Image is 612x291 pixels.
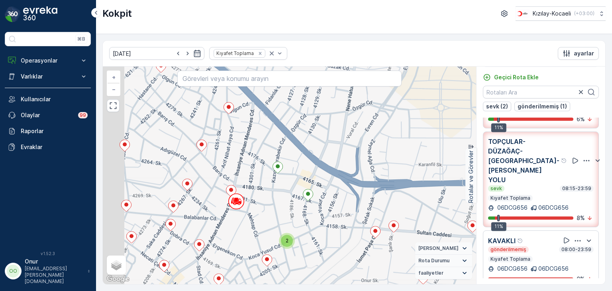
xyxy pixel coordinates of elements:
[483,86,599,98] input: Rotaları Ara
[491,123,506,132] div: 11%
[102,7,132,20] p: Kokpit
[577,275,585,283] p: 0 %
[112,74,116,81] span: +
[7,265,20,277] div: OO
[21,95,88,103] p: Kullanıcılar
[490,256,531,262] p: Kıyafet Toplama
[574,10,594,17] p: ( +03:00 )
[490,195,531,201] p: Kıyafet Toplama
[490,185,503,192] p: sevk
[418,270,443,276] span: faaliyetler
[491,222,506,231] div: 11%
[108,256,125,274] a: Layers
[494,73,539,81] p: Geçici Rota Ekle
[5,91,91,107] a: Kullanıcılar
[77,36,85,42] p: ⌘B
[108,83,120,95] a: Uzaklaştır
[21,73,75,81] p: Varlıklar
[488,137,559,185] p: TOPÇULAR-DÜZAĞAÇ-[GEOGRAPHIC_DATA]-[PERSON_NAME] YOLU
[21,143,88,151] p: Evraklar
[574,49,594,57] p: ayarlar
[577,115,585,123] p: 6 %
[5,6,21,22] img: logo
[483,73,539,81] a: Geçici Rota Ekle
[577,214,585,222] p: 8 %
[558,47,599,60] button: ayarlar
[516,9,530,18] img: k%C4%B1z%C4%B1lay_0jL9uU1.png
[23,6,57,22] img: logo_dark-DEwI_e13.png
[105,274,131,284] a: Bu bölgeyi Google Haritalar'da açın (yeni pencerede açılır)
[418,245,459,252] span: [PERSON_NAME]
[418,258,449,264] span: Rota Durumu
[21,111,73,119] p: Olaylar
[5,251,91,256] span: v 1.52.3
[25,258,84,265] p: Onur
[496,265,528,273] p: 06DCG656
[561,185,592,192] p: 08:15-23:59
[5,107,91,123] a: Olaylar99
[80,112,86,118] p: 99
[561,246,592,253] p: 08:00-23:59
[21,57,75,65] p: Operasyonlar
[561,157,567,164] div: Yardım Araç İkonu
[518,102,567,110] p: gönderilmemiş (1)
[214,49,255,57] div: Kıyafet Toplama
[538,265,569,273] p: 06DCG656
[5,123,91,139] a: Raporlar
[279,233,295,249] div: 2
[25,265,84,285] p: [EMAIL_ADDRESS][PERSON_NAME][DOMAIN_NAME]
[286,238,288,244] span: 2
[486,102,508,110] p: sevk (2)
[517,238,524,244] div: Yardım Araç İkonu
[112,86,116,92] span: −
[415,242,472,255] summary: [PERSON_NAME]
[5,53,91,69] button: Operasyonlar
[488,236,516,246] p: KAVAKLI
[109,47,204,60] input: dd/mm/yyyy
[533,10,571,18] p: Kızılay-Kocaeli
[483,102,511,111] button: sevk (2)
[538,204,569,212] p: 06DCG656
[21,127,88,135] p: Raporlar
[256,50,265,57] div: Remove Kıyafet Toplama
[516,6,606,21] button: Kızılay-Kocaeli(+03:00)
[5,258,91,285] button: OOOnur[EMAIL_ADDRESS][PERSON_NAME][DOMAIN_NAME]
[108,71,120,83] a: Yakınlaştır
[496,204,528,212] p: 06DCG656
[490,246,527,253] p: gönderilmemiş
[415,267,472,279] summary: faaliyetler
[514,102,570,111] button: gönderilmemiş (1)
[105,274,131,284] img: Google
[415,255,472,267] summary: Rota Durumu
[5,69,91,85] button: Varlıklar
[5,139,91,155] a: Evraklar
[467,150,475,203] p: Rotalar ve Görevler
[177,71,401,87] input: Görevleri veya konumu arayın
